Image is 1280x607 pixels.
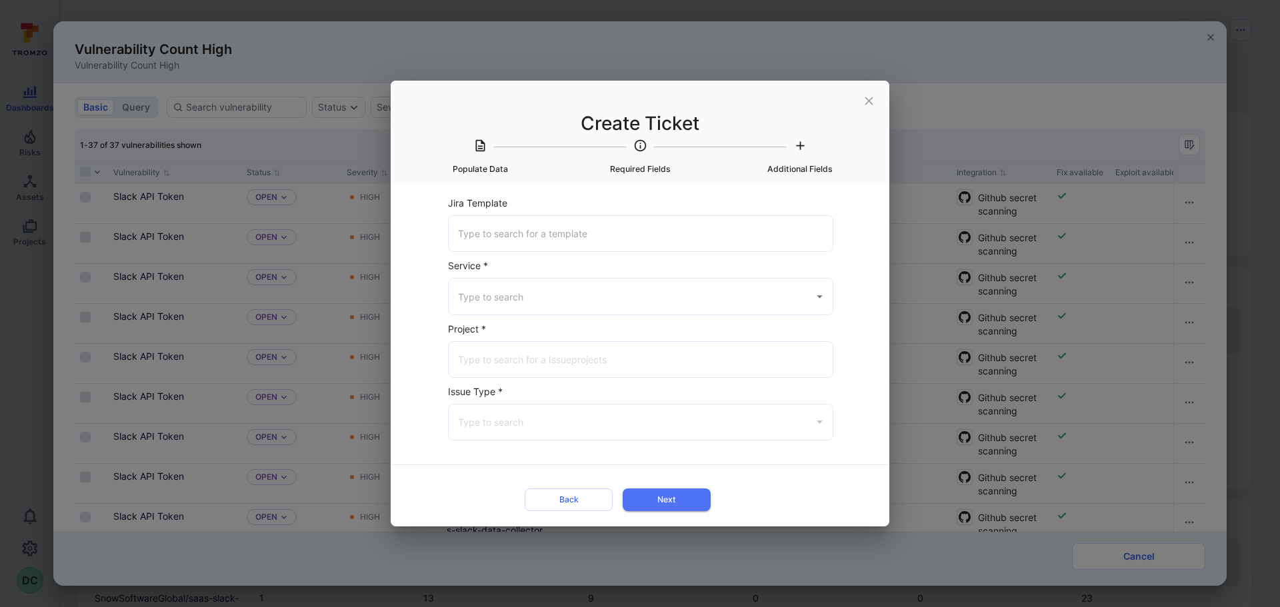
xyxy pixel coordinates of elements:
input: Type to search [455,410,807,434]
h2: Create Ticket [391,81,889,184]
button: close [854,86,884,116]
button: Open [811,289,828,305]
span: Required Fields [565,163,715,175]
div: ticket field [447,320,833,383]
label: Project * [448,322,833,336]
input: Type to search for a template [455,222,827,245]
button: Back [525,488,613,510]
div: ticket field [447,383,833,446]
button: Next [623,488,711,510]
input: Type to search for a Issueprojects [455,348,827,371]
span: Additional Fields [725,163,875,175]
span: Populate Data [405,163,555,175]
label: Jira Template [448,196,833,210]
div: ticket field [447,257,833,320]
label: Issue Type * [448,384,833,398]
div: ticket field [447,195,833,257]
label: Service * [448,259,833,273]
input: Type to search [455,285,807,308]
